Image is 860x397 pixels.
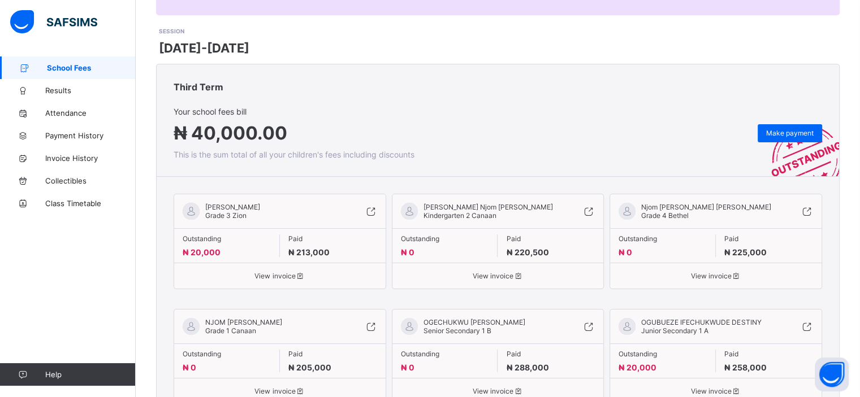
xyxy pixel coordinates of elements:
span: View invoice [619,272,813,280]
span: School Fees [47,63,136,72]
span: ₦ 258,000 [724,363,767,372]
span: Outstanding [183,350,271,358]
span: [PERSON_NAME] Njom [PERSON_NAME] [423,203,553,211]
span: ₦ 40,000.00 [174,122,287,144]
span: ₦ 288,000 [506,363,548,372]
span: Outstanding [401,350,489,358]
span: Paid [724,234,813,243]
span: Grade 3 Zion [205,211,247,220]
span: Paid [506,234,595,243]
span: Outstanding [401,234,489,243]
span: ₦ 205,000 [288,363,331,372]
span: Results [45,86,136,95]
span: ₦ 20,000 [619,363,656,372]
button: Open asap [815,357,849,391]
span: View invoice [401,387,595,395]
span: OGECHUKWU [PERSON_NAME] [423,318,525,326]
span: Njom [PERSON_NAME] [PERSON_NAME] [641,203,771,211]
span: Class Timetable [45,199,136,208]
span: [PERSON_NAME] [205,203,260,211]
span: Payment History [45,131,136,140]
span: Paid [506,350,595,358]
span: ₦ 0 [619,247,632,257]
span: Grade 1 Canaan [205,326,256,335]
span: ₦ 0 [401,247,414,257]
img: outstanding-stamp.3c148f88c3ebafa6da95868fa43343a1.svg [757,112,839,176]
span: OGUBUEZE IFECHUKWUDE DESTINY [641,318,761,326]
span: Collectibles [45,176,136,185]
span: Invoice History [45,154,136,163]
span: Third Term [174,81,223,93]
span: Your school fees bill [174,107,414,116]
span: Junior Secondary 1 A [641,326,708,335]
span: ₦ 213,000 [288,247,330,257]
span: Paid [724,350,813,358]
span: ₦ 220,500 [506,247,548,257]
span: ₦ 0 [401,363,414,372]
span: Outstanding [619,350,707,358]
span: ₦ 225,000 [724,247,767,257]
span: Grade 4 Bethel [641,211,689,220]
span: Make payment [766,129,814,137]
span: View invoice [401,272,595,280]
span: ₦ 20,000 [183,247,221,257]
span: Outstanding [619,234,707,243]
span: Paid [288,234,377,243]
span: ₦ 0 [183,363,196,372]
span: View invoice [183,272,377,280]
span: SESSION [159,28,184,34]
span: Kindergarten 2 Canaan [423,211,496,220]
span: Outstanding [183,234,271,243]
span: Paid [288,350,377,358]
span: NJOM [PERSON_NAME] [205,318,282,326]
span: Help [45,370,135,379]
span: This is the sum total of all your children's fees including discounts [174,150,414,159]
img: safsims [10,10,97,34]
span: [DATE]-[DATE] [159,41,249,55]
span: Senior Secondary 1 B [423,326,491,335]
span: View invoice [183,387,377,395]
span: View invoice [619,387,813,395]
span: Attendance [45,108,136,117]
